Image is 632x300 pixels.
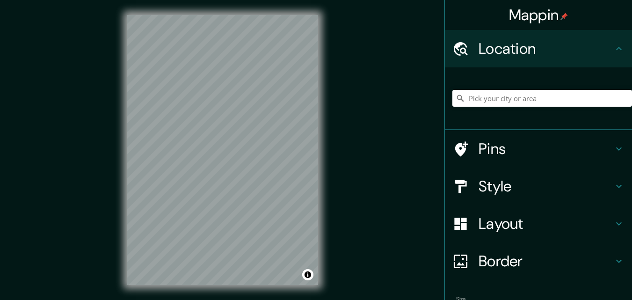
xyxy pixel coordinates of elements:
[560,13,568,20] img: pin-icon.png
[452,90,632,107] input: Pick your city or area
[127,15,318,285] canvas: Map
[445,130,632,168] div: Pins
[445,205,632,242] div: Layout
[445,168,632,205] div: Style
[509,6,568,24] h4: Mappin
[479,214,613,233] h4: Layout
[445,30,632,67] div: Location
[479,39,613,58] h4: Location
[479,252,613,271] h4: Border
[445,242,632,280] div: Border
[479,139,613,158] h4: Pins
[302,269,313,280] button: Toggle attribution
[479,177,613,196] h4: Style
